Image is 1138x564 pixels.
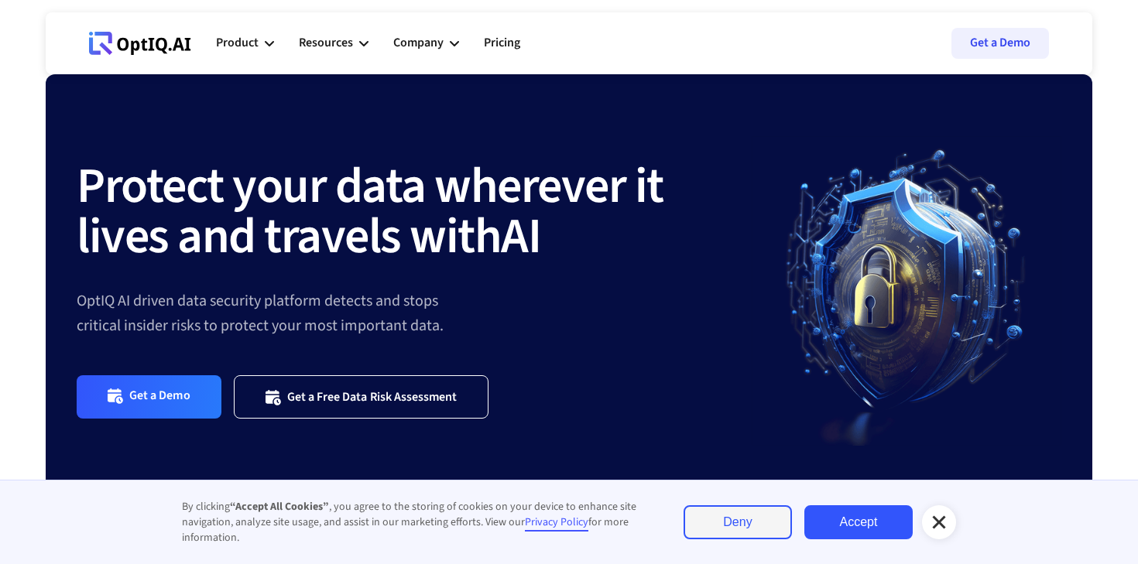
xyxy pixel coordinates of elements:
[299,32,353,53] div: Resources
[216,32,259,53] div: Product
[216,20,274,67] div: Product
[89,20,191,67] a: Webflow Homepage
[77,375,221,418] a: Get a Demo
[525,514,588,532] a: Privacy Policy
[951,28,1049,59] a: Get a Demo
[234,375,489,418] a: Get a Free Data Risk Assessment
[77,151,663,272] strong: Protect your data wherever it lives and travels with
[182,499,653,545] div: By clicking , you agree to the storing of cookies on your device to enhance site navigation, anal...
[89,54,90,55] div: Webflow Homepage
[299,20,368,67] div: Resources
[804,505,913,539] a: Accept
[684,505,792,539] a: Deny
[501,201,540,272] strong: AI
[484,20,520,67] a: Pricing
[129,388,190,405] div: Get a Demo
[287,389,458,405] div: Get a Free Data Risk Assessment
[393,32,444,53] div: Company
[77,289,752,338] div: OptIQ AI driven data security platform detects and stops critical insider risks to protect your m...
[230,499,329,514] strong: “Accept All Cookies”
[393,20,459,67] div: Company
